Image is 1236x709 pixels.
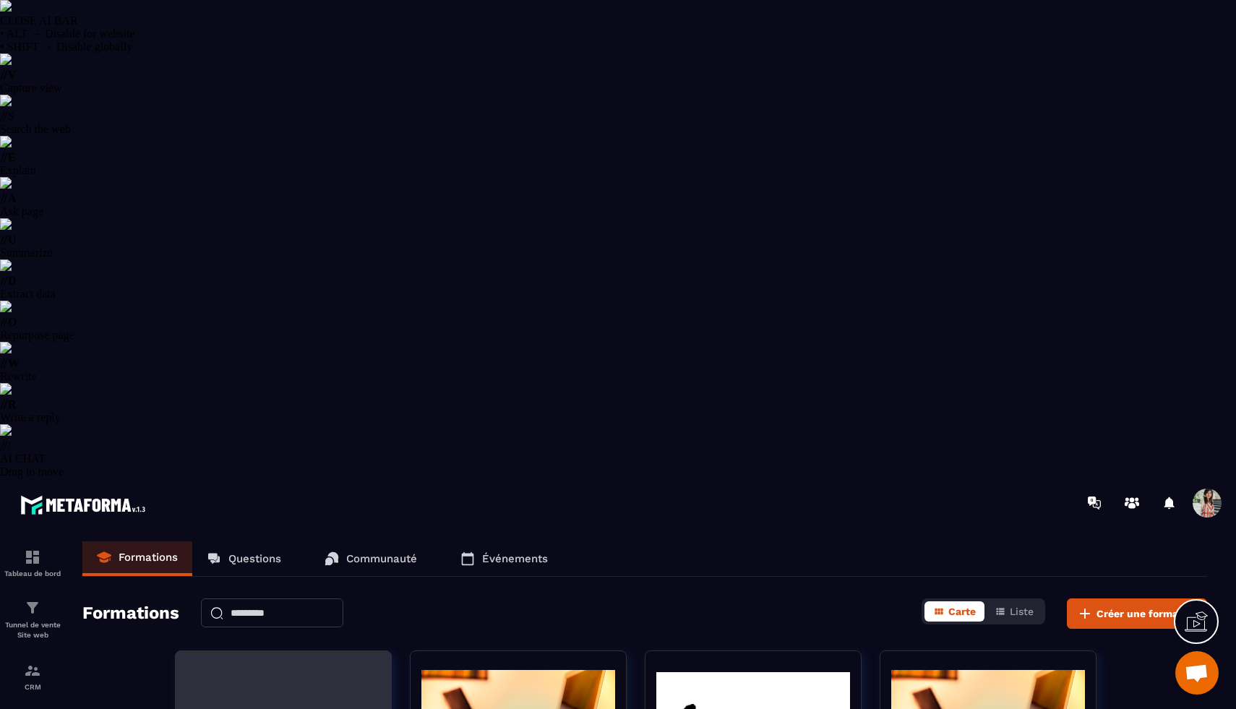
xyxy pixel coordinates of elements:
a: Communauté [310,541,432,576]
a: formationformationTunnel de vente Site web [4,588,61,651]
p: Événements [482,552,548,565]
img: formation [24,599,41,616]
p: Tableau de bord [4,570,61,577]
a: formationformationTableau de bord [4,538,61,588]
p: Tunnel de vente Site web [4,620,61,640]
button: Créer une formation [1067,598,1207,629]
a: formationformationCRM [4,651,61,702]
span: Carte [948,606,976,617]
img: formation [24,549,41,566]
button: Carte [924,601,984,622]
a: Formations [82,541,192,576]
img: logo [20,491,150,518]
p: Communauté [346,552,417,565]
img: formation [24,662,41,679]
span: Liste [1010,606,1034,617]
h2: Formations [82,598,179,629]
span: Créer une formation [1096,606,1198,621]
div: Ouvrir le chat [1175,651,1219,695]
p: CRM [4,683,61,691]
a: Questions [192,541,296,576]
p: Questions [228,552,281,565]
button: Liste [986,601,1042,622]
p: Formations [119,551,178,564]
a: Événements [446,541,562,576]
